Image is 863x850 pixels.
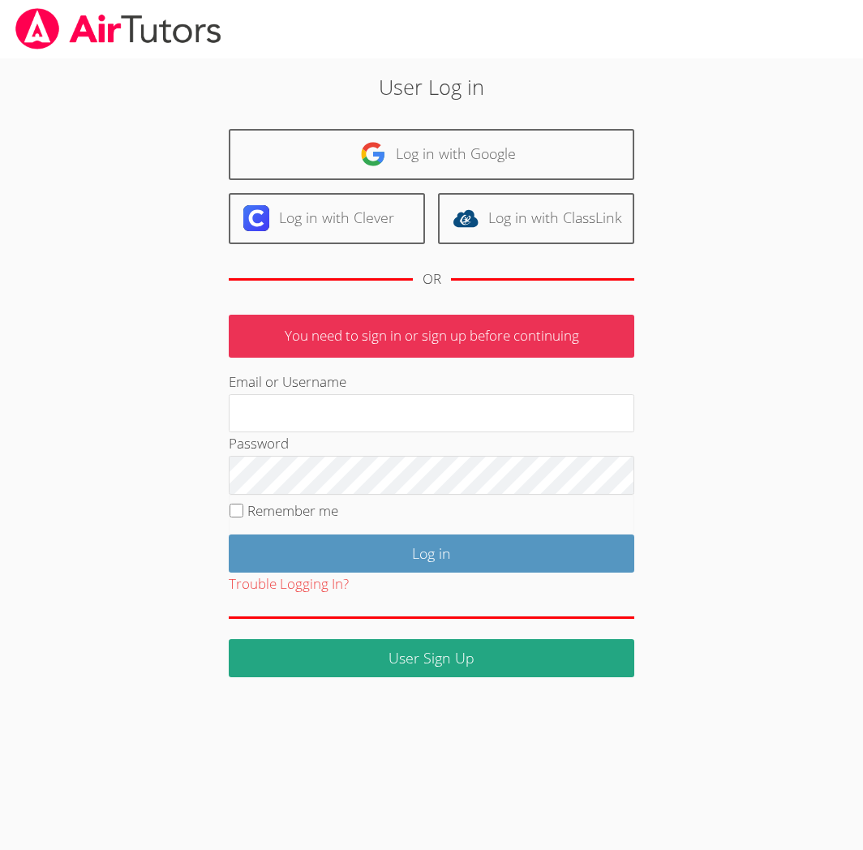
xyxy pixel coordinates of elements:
[229,434,289,453] label: Password
[423,268,441,291] div: OR
[438,193,634,244] a: Log in with ClassLink
[360,141,386,167] img: google-logo-50288ca7cdecda66e5e0955fdab243c47b7ad437acaf1139b6f446037453330a.svg
[247,501,338,520] label: Remember me
[243,205,269,231] img: clever-logo-6eab21bc6e7a338710f1a6ff85c0baf02591cd810cc4098c63d3a4b26e2feb20.svg
[229,639,634,677] a: User Sign Up
[229,372,346,391] label: Email or Username
[14,8,223,49] img: airtutors_banner-c4298cdbf04f3fff15de1276eac7730deb9818008684d7c2e4769d2f7ddbe033.png
[229,573,349,596] button: Trouble Logging In?
[121,71,742,102] h2: User Log in
[229,534,634,573] input: Log in
[229,193,425,244] a: Log in with Clever
[229,129,634,180] a: Log in with Google
[229,315,634,358] p: You need to sign in or sign up before continuing
[453,205,479,231] img: classlink-logo-d6bb404cc1216ec64c9a2012d9dc4662098be43eaf13dc465df04b49fa7ab582.svg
